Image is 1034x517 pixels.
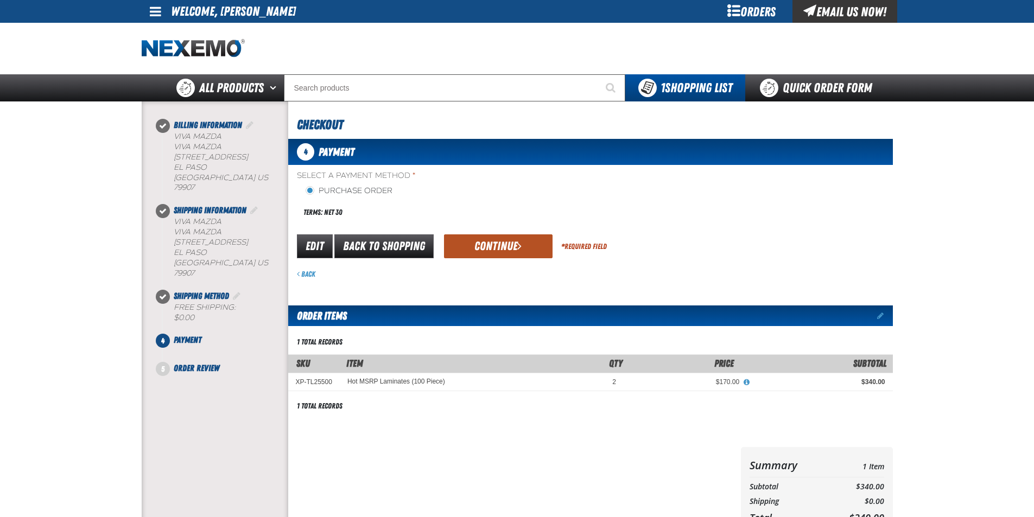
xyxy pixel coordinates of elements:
b: Viva Mazda [174,217,221,226]
a: Edit Billing Information [244,120,255,130]
span: US [257,173,268,182]
span: Shipping Method [174,291,229,301]
li: Shipping Method. Step 3 of 5. Completed [163,290,288,334]
span: Viva Mazda [174,142,221,151]
li: Shipping Information. Step 2 of 5. Completed [163,204,288,289]
span: EL PASO [174,248,207,257]
span: Checkout [297,117,343,132]
input: Search [284,74,625,101]
button: Continue [444,234,553,258]
button: View All Prices for Hot MSRP Laminates (100 Piece) [739,378,753,387]
td: XP-TL25500 [288,373,340,391]
span: 4 [297,143,314,161]
a: Hot MSRP Laminates (100 Piece) [347,378,445,385]
td: $340.00 [827,480,884,494]
span: Price [714,358,734,369]
a: Back [297,270,315,278]
td: 1 Item [827,456,884,475]
span: Viva Mazda [174,227,221,237]
span: [STREET_ADDRESS] [174,152,248,162]
td: $0.00 [827,494,884,509]
img: Nexemo logo [142,39,245,58]
span: EL PASO [174,163,207,172]
label: Purchase Order [306,186,392,196]
span: 4 [156,334,170,348]
span: Select a Payment Method [297,171,591,181]
button: You have 1 Shopping List. Open to view details [625,74,745,101]
button: Open All Products pages [266,74,284,101]
a: Quick Order Form [745,74,892,101]
a: Edit items [877,312,893,320]
th: Shipping [750,494,827,509]
span: All Products [199,78,264,98]
a: SKU [296,358,310,369]
span: [GEOGRAPHIC_DATA] [174,258,255,267]
span: 2 [612,378,616,386]
span: US [257,258,268,267]
div: $170.00 [631,378,739,386]
span: Item [346,358,363,369]
a: Edit Shipping Method [231,291,242,301]
bdo: 79907 [174,183,194,192]
th: Summary [750,456,827,475]
span: Qty [609,358,623,369]
strong: 1 [661,80,665,95]
span: [GEOGRAPHIC_DATA] [174,173,255,182]
th: Subtotal [750,480,827,494]
div: 1 total records [297,337,342,347]
span: Payment [319,145,354,158]
div: Required Field [561,241,607,252]
bdo: 79907 [174,269,194,278]
a: Back to Shopping [334,234,434,258]
span: Shipping Information [174,205,246,215]
span: Billing Information [174,120,242,130]
span: Subtotal [853,358,886,369]
li: Billing Information. Step 1 of 5. Completed [163,119,288,204]
nav: Checkout steps. Current step is Payment. Step 4 of 5 [155,119,288,375]
li: Payment. Step 4 of 5. Not Completed [163,334,288,362]
input: Purchase Order [306,186,314,195]
b: Viva Mazda [174,132,221,141]
div: 1 total records [297,401,342,411]
button: Start Searching [598,74,625,101]
strong: $0.00 [174,313,194,322]
a: Edit [297,234,333,258]
a: Home [142,39,245,58]
div: Terms: Net 30 [297,201,591,224]
div: $340.00 [754,378,885,386]
span: Payment [174,335,201,345]
span: 5 [156,362,170,376]
span: Shopping List [661,80,732,95]
li: Order Review. Step 5 of 5. Not Completed [163,362,288,375]
a: Edit Shipping Information [249,205,259,215]
h2: Order Items [288,305,347,326]
span: Order Review [174,363,219,373]
span: [STREET_ADDRESS] [174,238,248,247]
div: Free Shipping: [174,303,288,323]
